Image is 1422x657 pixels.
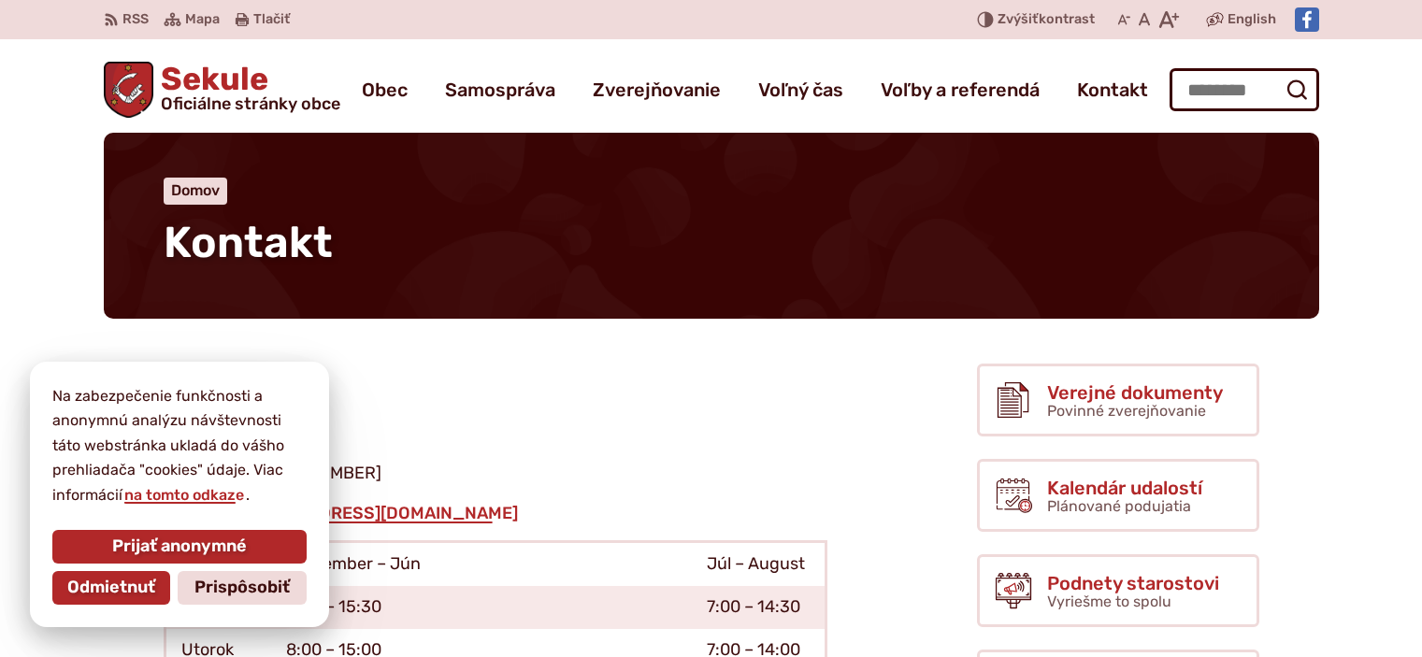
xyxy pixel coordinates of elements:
td: Júl – August [692,542,826,586]
a: na tomto odkaze [122,486,246,504]
span: Zvýšiť [998,11,1039,27]
a: Podnety starostovi Vyriešme to spolu [977,554,1259,627]
a: Logo Sekule, prejsť na domovskú stránku. [104,62,341,118]
span: Tlačiť [253,12,290,28]
img: Prejsť na Facebook stránku [1295,7,1319,32]
p: Obec Sekule Sekule č. 570 908 80 [164,364,827,447]
a: Obec [362,64,408,116]
button: Prijať anonymné [52,530,307,564]
td: 8:00 – 15:30 [271,586,692,629]
a: [EMAIL_ADDRESS][DOMAIN_NAME] [226,503,520,523]
a: Kontakt [1077,64,1148,116]
span: Podnety starostovi [1047,573,1219,593]
span: Kontakt [164,217,333,268]
span: Vyriešme to spolu [1047,593,1171,610]
span: RSS [122,8,149,31]
span: Odmietnuť [67,578,155,598]
a: Samospráva [445,64,555,116]
td: September – Jún [271,542,692,586]
span: kontrast [998,12,1095,28]
a: Domov [171,181,220,199]
span: English [1228,8,1276,31]
button: Odmietnuť [52,571,170,605]
td: 7:00 – 14:30 [692,586,826,629]
span: Kalendár udalostí [1047,478,1202,498]
span: Oficiálne stránky obce [161,95,340,112]
a: Zverejňovanie [593,64,721,116]
button: Prispôsobiť [178,571,307,605]
span: Mapa [185,8,220,31]
a: Voľný čas [758,64,843,116]
a: English [1224,8,1280,31]
span: Prijať anonymné [112,536,247,557]
a: Verejné dokumenty Povinné zverejňovanie [977,364,1259,436]
a: Kalendár udalostí Plánované podujatia [977,459,1259,532]
span: Sekule [153,64,340,112]
span: Prispôsobiť [194,578,290,598]
span: Plánované podujatia [1047,497,1191,515]
span: Povinné zverejňovanie [1047,402,1206,420]
img: Prejsť na domovskú stránku [104,62,154,118]
p: Na zabezpečenie funkčnosti a anonymnú analýzu návštevnosti táto webstránka ukladá do vášho prehli... [52,384,307,507]
span: Verejné dokumenty [1047,382,1223,403]
p: [PHONE_NUMBER] [164,460,827,488]
a: Voľby a referendá [881,64,1040,116]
